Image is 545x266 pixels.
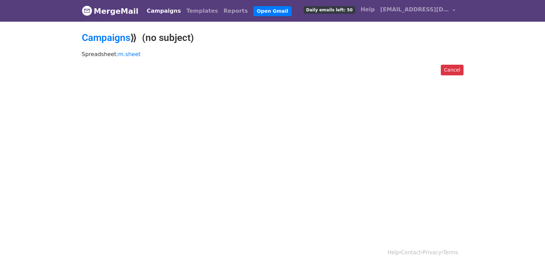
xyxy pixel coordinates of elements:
a: Daily emails left: 50 [301,3,358,17]
a: Privacy [423,249,441,256]
a: m.sheet [118,51,141,57]
a: Cancel [441,65,463,75]
img: MergeMail logo [82,6,92,16]
a: Campaigns [144,4,184,18]
a: Terms [443,249,458,256]
span: Daily emails left: 50 [304,6,355,14]
a: MergeMail [82,4,139,18]
a: [EMAIL_ADDRESS][DOMAIN_NAME] [378,3,458,19]
p: Spreadsheet: [82,51,464,58]
a: Open Gmail [253,6,292,16]
a: Help [388,249,399,256]
a: Campaigns [82,32,130,43]
a: Contact [401,249,421,256]
h2: ⟫ (no subject) [82,32,464,44]
span: [EMAIL_ADDRESS][DOMAIN_NAME] [380,6,449,14]
a: Templates [184,4,221,18]
a: Help [358,3,378,17]
a: Reports [221,4,251,18]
